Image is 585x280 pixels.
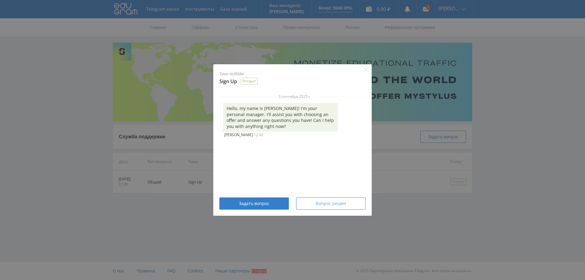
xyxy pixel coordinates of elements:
[296,197,366,210] button: Вопрос решен
[239,201,269,206] span: Задать вопрос
[224,132,254,137] span: [PERSON_NAME]
[219,72,366,85] div: Sign Up
[276,94,314,99] span: 3 сентября 2025 г.
[219,72,366,77] p: Тикет №35584
[254,132,263,137] span: 12:40
[316,201,346,206] span: Вопрос решен
[219,197,289,210] button: Задать вопрос
[241,78,257,85] div: Открыт
[364,67,369,72] button: Close
[223,103,338,132] div: Hello, my name is [PERSON_NAME]! I'm your personal manager. I'll assist you with choosing an offe...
